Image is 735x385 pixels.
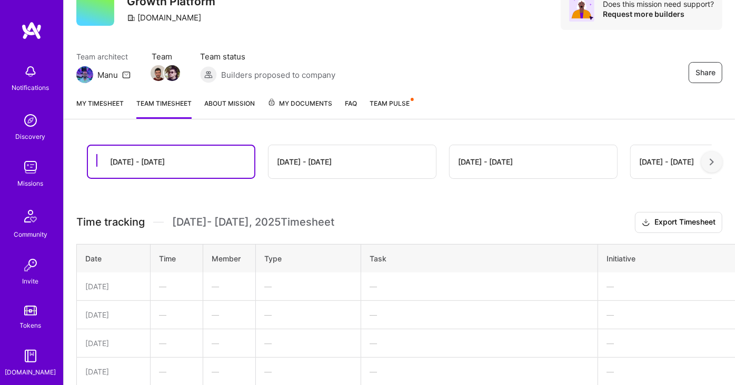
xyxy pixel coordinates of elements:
div: [DATE] [85,338,142,349]
span: Time tracking [76,216,145,229]
div: Invite [23,276,39,287]
th: Date [77,244,151,272]
div: [DATE] [85,366,142,377]
div: — [264,281,352,292]
i: icon CompanyGray [127,14,135,22]
span: Team Pulse [370,99,410,107]
a: Team timesheet [136,98,192,119]
div: Discovery [16,131,46,142]
i: icon Download [642,217,650,228]
div: Tokens [20,320,42,331]
div: [DATE] - [DATE] [639,156,694,167]
div: — [370,366,589,377]
div: Community [14,229,47,240]
div: — [264,309,352,320]
a: My timesheet [76,98,124,119]
img: right [710,158,714,166]
img: Team Architect [76,66,93,83]
span: [DATE] - [DATE] , 2025 Timesheet [172,216,334,229]
div: — [159,338,194,349]
div: — [212,309,247,320]
div: — [159,366,194,377]
img: Invite [20,255,41,276]
th: Task [361,244,598,272]
div: — [370,281,589,292]
span: Share [696,67,716,78]
span: Team architect [76,51,131,62]
a: My Documents [267,98,332,119]
button: Share [689,62,722,83]
span: My Documents [267,98,332,109]
th: Time [151,244,203,272]
i: icon Mail [122,70,131,79]
div: — [159,281,194,292]
a: Team Pulse [370,98,413,119]
div: [DATE] - [DATE] [458,156,513,167]
a: Team Member Avatar [152,64,165,82]
span: Builders proposed to company [221,69,335,80]
div: [DATE] [85,309,142,320]
div: [DATE] [85,281,142,292]
div: [DOMAIN_NAME] [127,12,201,23]
a: Team Member Avatar [165,64,179,82]
span: Team status [200,51,335,62]
div: — [264,366,352,377]
img: bell [20,61,41,82]
a: FAQ [345,98,357,119]
span: Team [152,51,179,62]
div: — [370,338,589,349]
div: Missions [18,178,44,189]
div: — [159,309,194,320]
div: [DOMAIN_NAME] [5,367,56,378]
div: — [264,338,352,349]
div: [DATE] - [DATE] [277,156,332,167]
th: Member [203,244,256,272]
div: Notifications [12,82,49,93]
img: logo [21,21,42,40]
img: tokens [24,306,37,316]
div: — [212,366,247,377]
th: Type [256,244,361,272]
img: Team Member Avatar [151,65,166,81]
div: — [370,309,589,320]
img: Builders proposed to company [200,66,217,83]
div: Request more builders [603,9,714,19]
div: — [212,281,247,292]
img: teamwork [20,157,41,178]
img: Community [18,204,43,229]
div: — [212,338,247,349]
div: Manu [97,69,118,80]
img: discovery [20,110,41,131]
button: Export Timesheet [635,212,722,233]
img: guide book [20,346,41,367]
div: [DATE] - [DATE] [110,156,165,167]
a: About Mission [204,98,255,119]
img: Team Member Avatar [164,65,180,81]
